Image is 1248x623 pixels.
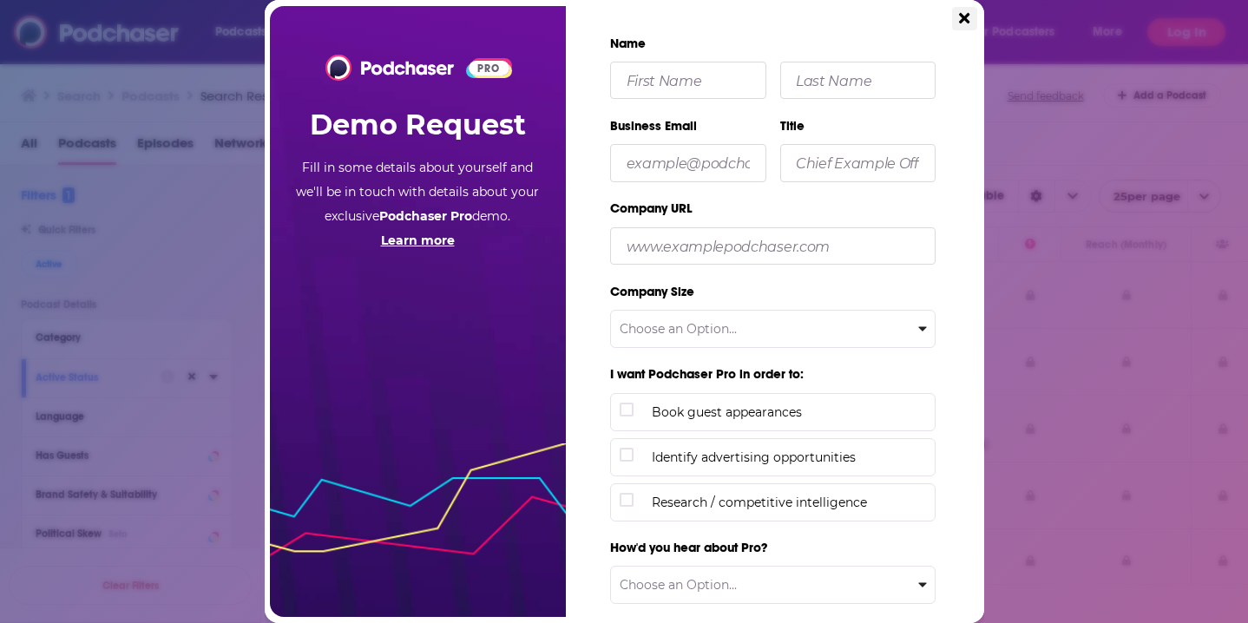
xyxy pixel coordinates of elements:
span: PRO [469,61,509,75]
span: Identify advertising opportunities [652,448,926,467]
input: Chief Example Officer [780,144,936,181]
label: I want Podchaser Pro in order to: [610,359,944,393]
h2: Demo Request [310,94,526,155]
input: First Name [610,62,766,99]
a: Podchaser - Follow, Share and Rate Podcasts [325,58,455,75]
span: Research / competitive intelligence [652,493,926,512]
input: Last Name [780,62,936,99]
label: Name [610,28,944,62]
label: How'd you hear about Pro? [610,532,944,566]
button: Close [952,7,976,30]
a: Learn more [381,233,455,248]
span: Book guest appearances [652,403,926,422]
label: Business Email [610,110,766,144]
input: www.examplepodchaser.com [610,227,936,265]
label: Title [780,110,936,144]
input: example@podchaser.com [610,144,766,181]
label: Company Size [610,276,936,310]
img: Podchaser - Follow, Share and Rate Podcasts [325,55,455,81]
b: Podchaser Pro [379,208,472,224]
label: Company URL [610,193,936,226]
p: Fill in some details about yourself and we'll be in touch with details about your exclusive demo. [295,155,540,252]
a: Podchaser Logo PRO [325,55,509,81]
